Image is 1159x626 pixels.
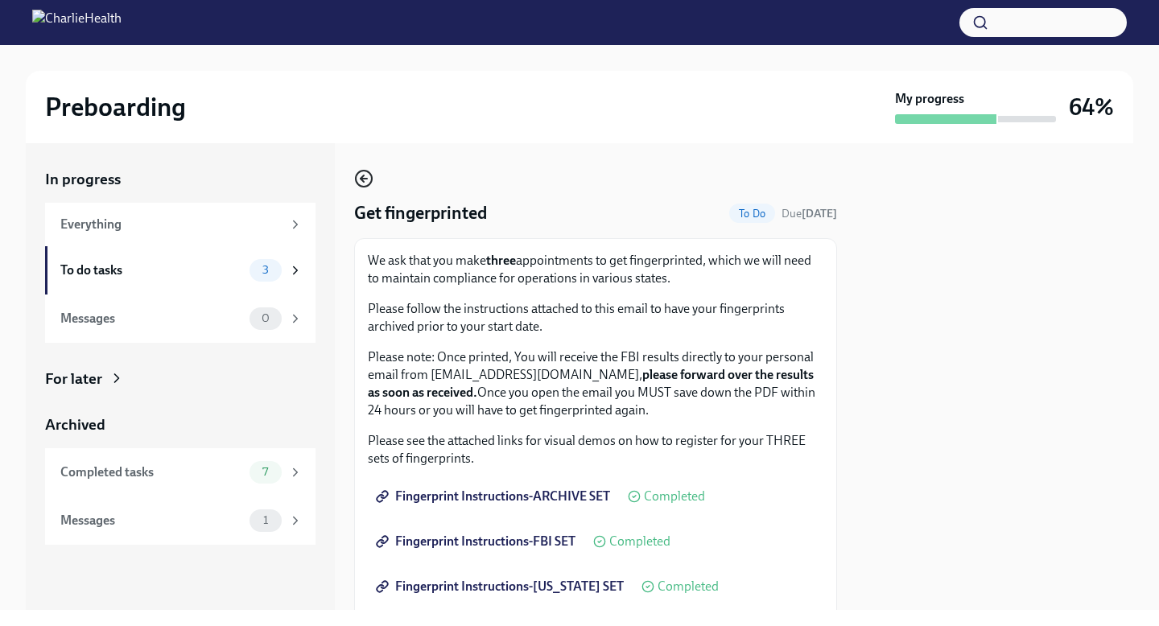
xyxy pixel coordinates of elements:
p: We ask that you make appointments to get fingerprinted, which we will need to maintain compliance... [368,252,823,287]
a: Everything [45,203,316,246]
a: Fingerprint Instructions-ARCHIVE SET [368,480,621,513]
div: Messages [60,310,243,327]
a: Fingerprint Instructions-FBI SET [368,525,587,558]
img: CharlieHealth [32,10,122,35]
span: Completed [609,535,670,548]
div: To do tasks [60,262,243,279]
span: Completed [644,490,705,503]
span: 0 [252,312,279,324]
div: Everything [60,216,282,233]
p: Please note: Once printed, You will receive the FBI results directly to your personal email from ... [368,348,823,419]
a: Fingerprint Instructions-[US_STATE] SET [368,570,635,603]
p: Please follow the instructions attached to this email to have your fingerprints archived prior to... [368,300,823,336]
span: Due [782,207,837,220]
h4: Get fingerprinted [354,201,487,225]
p: Please see the attached links for visual demos on how to register for your THREE sets of fingerpr... [368,432,823,467]
span: Completed [658,580,719,593]
strong: three [486,253,516,268]
strong: My progress [895,90,964,108]
span: Fingerprint Instructions-ARCHIVE SET [379,488,610,505]
span: 7 [253,466,278,478]
a: Completed tasks7 [45,448,316,496]
div: For later [45,369,102,389]
a: For later [45,369,316,389]
a: In progress [45,169,316,190]
span: Fingerprint Instructions-FBI SET [379,533,575,550]
a: Messages0 [45,294,316,343]
span: August 25th, 2025 08:00 [782,206,837,221]
a: Messages1 [45,496,316,545]
span: 3 [253,264,278,276]
h2: Preboarding [45,91,186,123]
strong: [DATE] [802,207,837,220]
span: Fingerprint Instructions-[US_STATE] SET [379,579,624,595]
div: Messages [60,512,243,529]
span: To Do [729,208,775,220]
div: Completed tasks [60,463,243,481]
a: Archived [45,414,316,435]
a: To do tasks3 [45,246,316,294]
span: 1 [254,514,278,526]
h3: 64% [1069,93,1114,121]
